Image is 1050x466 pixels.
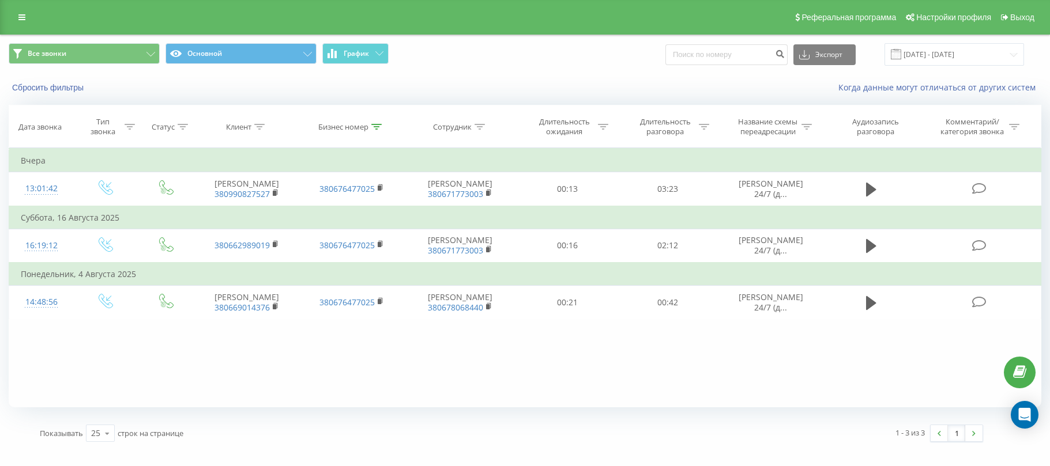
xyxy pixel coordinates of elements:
div: 14:48:56 [21,291,62,313]
div: Название схемы переадресации [737,117,799,137]
button: Все звонки [9,43,160,64]
a: 380676477025 [319,183,375,194]
td: Понедельник, 4 Августа 2025 [9,263,1041,286]
div: Длительность ожидания [533,117,595,137]
td: 00:42 [618,286,718,319]
span: Выход [1010,13,1034,22]
div: Клиент [226,122,251,132]
span: Реферальная программа [801,13,896,22]
span: График [344,50,369,58]
td: 00:16 [517,229,618,263]
span: [PERSON_NAME] 24/7 (д... [739,234,803,256]
div: 25 [91,427,100,439]
td: [PERSON_NAME] [194,286,299,319]
a: 380676477025 [319,297,375,308]
a: 380678068440 [428,302,483,313]
div: 1 - 3 из 3 [895,427,925,438]
div: 13:01:42 [21,177,62,200]
a: 380990827527 [214,188,270,199]
span: Все звонки [28,49,66,58]
td: [PERSON_NAME] [404,229,517,263]
div: Сотрудник [433,122,472,132]
span: [PERSON_NAME] 24/7 (д... [739,178,803,199]
span: [PERSON_NAME] 24/7 (д... [739,291,803,313]
td: [PERSON_NAME] [404,172,517,206]
td: 00:13 [517,172,618,206]
div: Аудиозапись разговора [838,117,913,137]
button: График [322,43,389,64]
td: 03:23 [618,172,718,206]
td: [PERSON_NAME] [404,286,517,319]
td: 00:21 [517,286,618,319]
button: Сбросить фильтры [9,82,89,93]
input: Поиск по номеру [665,44,788,65]
span: строк на странице [118,428,183,438]
a: 380669014376 [214,302,270,313]
td: 02:12 [618,229,718,263]
button: Экспорт [793,44,856,65]
div: Комментарий/категория звонка [939,117,1006,137]
a: 380671773003 [428,188,483,199]
a: 380676477025 [319,240,375,251]
div: Длительность разговора [634,117,696,137]
div: Open Intercom Messenger [1011,401,1038,429]
a: 380662989019 [214,240,270,251]
a: 380671773003 [428,245,483,256]
div: Статус [152,122,175,132]
span: Показывать [40,428,83,438]
div: 16:19:12 [21,234,62,257]
td: [PERSON_NAME] [194,172,299,206]
td: Суббота, 16 Августа 2025 [9,206,1041,229]
div: Бизнес номер [318,122,368,132]
div: Тип звонка [84,117,122,137]
div: Дата звонка [18,122,62,132]
button: Основной [165,43,317,64]
span: Настройки профиля [916,13,991,22]
a: Когда данные могут отличаться от других систем [838,82,1041,93]
a: 1 [948,425,965,441]
td: Вчера [9,149,1041,172]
